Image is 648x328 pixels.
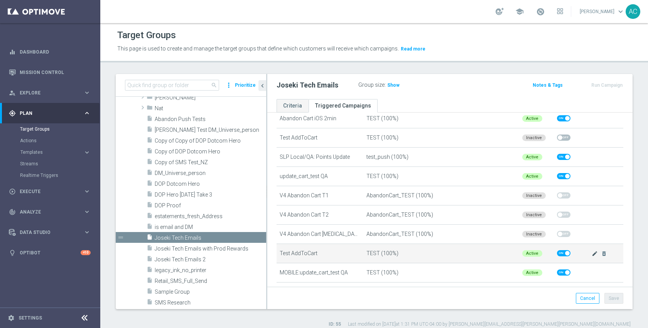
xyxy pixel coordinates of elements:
[147,234,153,243] i: insert_drive_file
[155,105,266,112] span: Nat
[147,223,153,232] i: insert_drive_file
[117,45,399,52] span: This page is used to create and manage the target groups that define which customers will receive...
[526,270,538,275] span: Active
[147,148,153,156] i: insert_drive_file
[280,154,350,160] span: SLP Local/QA: Points Update
[526,155,538,160] span: Active
[225,80,233,91] i: more_vert
[155,127,266,133] span: Adam Test DM_Universe_person
[8,209,91,215] button: track_changes Analyze keyboard_arrow_right
[155,138,266,144] span: Copy of Copy of DOP Dotcom Hero
[20,126,80,132] a: Target Groups
[8,110,91,116] button: gps_fixed Plan keyboard_arrow_right
[8,315,15,321] i: settings
[155,246,266,252] span: Joseki Tech Emails with Prod Rewards
[280,135,317,141] span: Test AddToCart
[259,82,266,89] i: chevron_left
[147,180,153,189] i: insert_drive_file
[147,104,153,113] i: folder
[522,211,546,217] colored-tag: Inactive
[277,99,309,113] a: Criteria
[522,192,546,198] colored-tag: Inactive
[20,111,83,116] span: Plan
[526,212,542,217] span: Inactive
[8,188,91,195] div: play_circle_outline Execute keyboard_arrow_right
[147,115,153,124] i: insert_drive_file
[366,115,398,122] span: TEST (100%)
[258,80,266,91] button: chevron_left
[125,80,219,91] input: Quick find group or folder
[147,256,153,264] i: insert_drive_file
[8,90,91,96] button: person_search Explore keyboard_arrow_right
[155,170,266,177] span: DM_Universe_person
[155,235,266,241] span: Joseki Tech Emails
[20,146,100,158] div: Templates
[147,266,153,275] i: insert_drive_file
[9,89,83,96] div: Explore
[155,278,266,284] span: Retail_SMS_Full_Send
[522,230,546,237] colored-tag: Inactive
[20,210,83,214] span: Analyze
[8,250,91,256] div: lightbulb Optibot +10
[8,49,91,55] button: equalizer Dashboard
[366,154,408,160] span: test_push (100%)
[526,232,542,237] span: Inactive
[20,161,80,167] a: Streams
[83,208,91,215] i: keyboard_arrow_right
[592,251,598,257] i: mode_edit
[155,159,266,166] span: Copy of SMS Test_NZ
[9,42,91,62] div: Dashboard
[522,153,542,160] colored-tag: Active
[280,173,328,180] span: update_cart_test QA
[366,192,433,199] span: AbandonCart_TEST (100%)
[20,189,83,194] span: Execute
[19,316,42,320] a: Settings
[155,299,266,306] span: SMS Research
[9,110,83,117] div: Plan
[9,62,91,82] div: Mission Control
[280,269,348,276] span: MOBILE:update_cart_test QA
[81,250,91,255] div: +10
[147,94,153,103] i: folder
[155,148,266,155] span: Copy of DOP Dotcom Hero
[9,249,16,256] i: lightbulb
[526,174,538,179] span: Active
[366,173,398,180] span: TEST (100%)
[8,229,91,235] button: Data Studio keyboard_arrow_right
[526,251,538,256] span: Active
[20,242,81,263] a: Optibot
[20,138,80,144] a: Actions
[616,7,625,16] span: keyboard_arrow_down
[20,135,100,146] div: Actions
[522,250,542,256] colored-tag: Active
[366,135,398,141] span: TEST (100%)
[280,192,329,199] span: V4 Abandon Cart T1
[526,116,538,121] span: Active
[147,212,153,221] i: insert_drive_file
[155,202,266,209] span: DOP Proof
[147,288,153,297] i: insert_drive_file
[522,269,542,275] colored-tag: Active
[9,110,16,117] i: gps_fixed
[83,229,91,236] i: keyboard_arrow_right
[20,230,83,235] span: Data Studio
[20,91,83,95] span: Explore
[280,212,329,218] span: V4 Abandon Cart T2
[20,149,91,155] button: Templates keyboard_arrow_right
[20,158,100,170] div: Streams
[366,212,433,218] span: AbandonCart_TEST (100%)
[280,250,317,257] span: Test AddToCart
[147,137,153,146] i: insert_drive_file
[9,229,83,236] div: Data Studio
[532,81,564,89] button: Notes & Tags
[385,82,386,88] label: :
[601,251,607,257] i: delete_forever
[579,6,626,17] a: [PERSON_NAME]keyboard_arrow_down
[155,94,266,101] span: Jonas
[20,170,100,181] div: Realtime Triggers
[20,42,91,62] a: Dashboard
[20,172,80,178] a: Realtime Triggers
